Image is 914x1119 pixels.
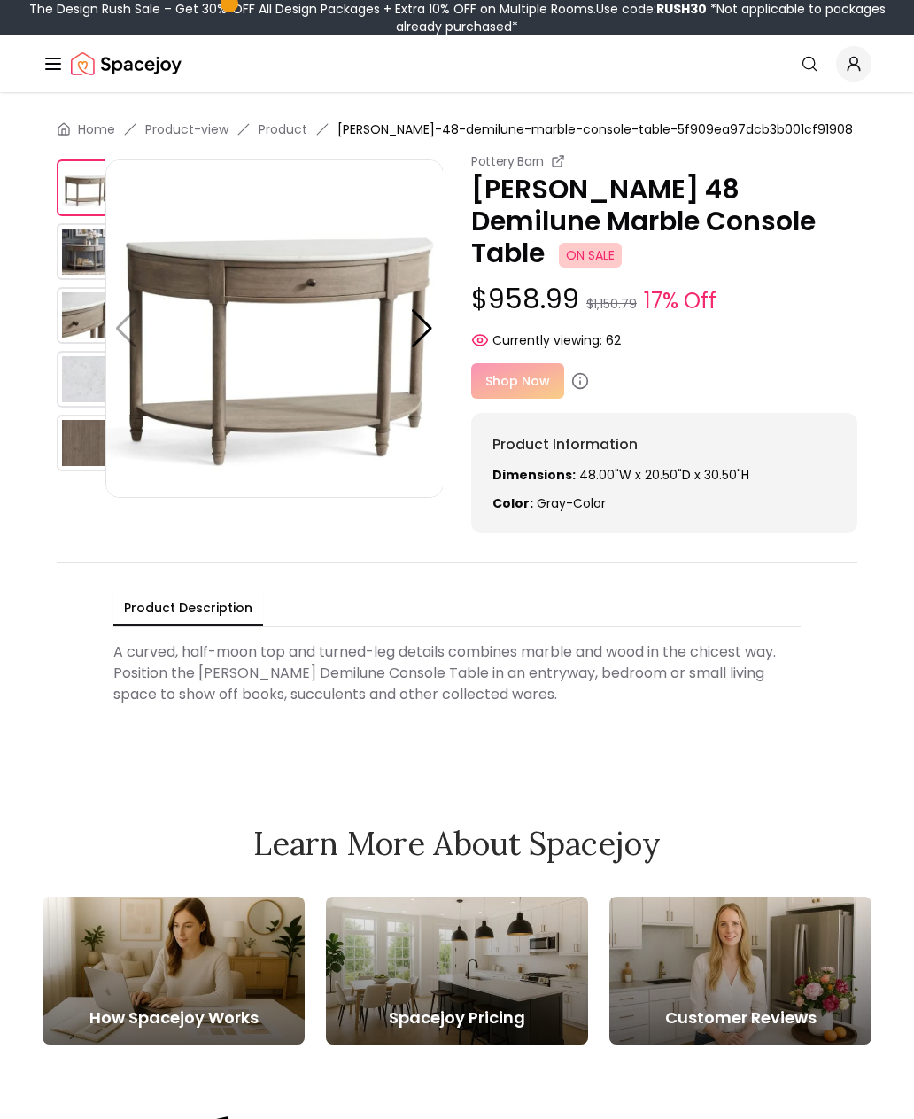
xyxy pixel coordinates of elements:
nav: breadcrumb [57,120,857,138]
img: https://storage.googleapis.com/spacejoy-main/assets/5f909ea97dcb3b001cf91908/product_6_ik168nekb96 [57,415,113,471]
img: https://storage.googleapis.com/spacejoy-main/assets/5f909ea97dcb3b001cf91908/product_5_d4j3ga3bp5ch [57,351,113,408]
p: 48.00"W x 20.50"D x 30.50"H [492,466,836,484]
img: https://storage.googleapis.com/spacejoy-main/assets/5f909ea97dcb3b001cf91908/product_4_enfoh8cfofdh [57,287,113,344]
h5: Spacejoy Pricing [326,1006,588,1030]
button: Product Description [113,592,263,626]
a: Spacejoy Pricing [326,897,588,1045]
a: Product [259,120,307,138]
span: [PERSON_NAME]-48-demilune-marble-console-table-5f909ea97dcb3b001cf91908 [337,120,853,138]
small: Pottery Barn [471,152,544,170]
span: ON SALE [559,243,622,268]
span: gray-color [537,494,606,512]
div: A curved, half-moon top and turned-leg details combines marble and wood in the chicest way. Posit... [113,634,801,712]
img: Spacejoy Logo [71,46,182,82]
span: Currently viewing: [492,331,602,349]
h2: Learn More About Spacejoy [43,826,871,861]
a: Home [78,120,115,138]
p: [PERSON_NAME] 48 Demilune Marble Console Table [471,174,857,269]
img: https://storage.googleapis.com/spacejoy-main/assets/5f909ea97dcb3b001cf91908/product_2_5la2aj2oakpe [105,159,444,498]
strong: Color: [492,494,533,512]
small: $1,150.79 [586,295,637,313]
strong: Dimensions: [492,466,576,484]
h5: Customer Reviews [609,1006,871,1030]
a: Spacejoy [71,46,182,82]
img: https://storage.googleapis.com/spacejoy-main/assets/5f909ea97dcb3b001cf91908/product_2_5la2aj2oakpe [57,159,113,216]
a: Customer Reviews [609,897,871,1045]
a: Product-view [145,120,228,138]
h6: Product Information [492,434,836,455]
a: How Spacejoy Works [43,897,305,1045]
span: 62 [606,331,621,349]
nav: Global [43,35,871,92]
h5: How Spacejoy Works [43,1006,305,1030]
img: https://storage.googleapis.com/spacejoy-main/assets/5f909ea97dcb3b001cf91908/product_3_72n9db522iab [57,223,113,280]
small: 17% Off [644,285,716,317]
p: $958.99 [471,284,857,317]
